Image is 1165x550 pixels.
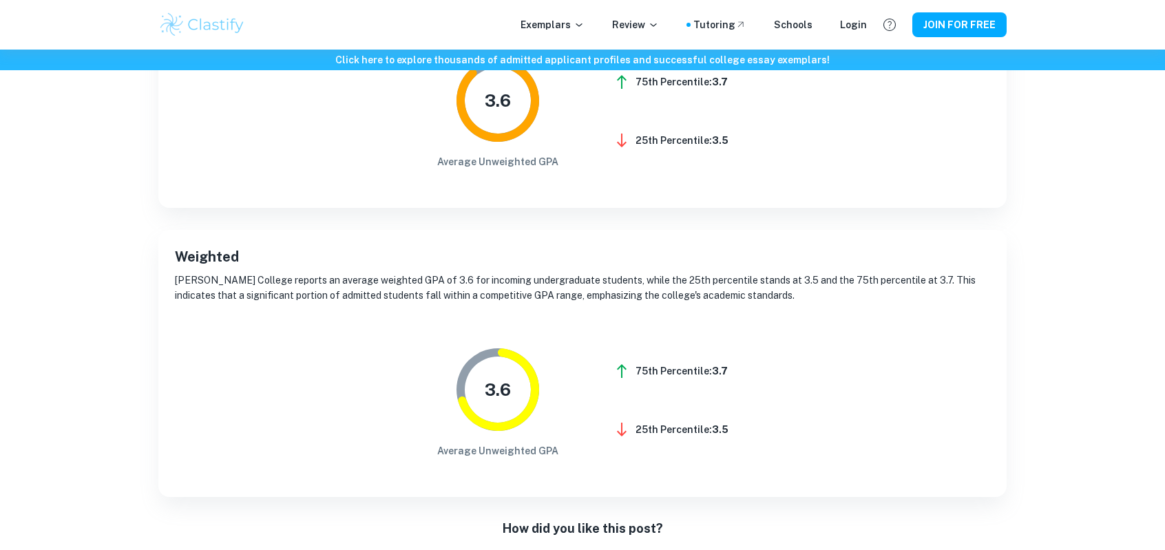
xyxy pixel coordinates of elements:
h6: Click here to explore thousands of admitted applicant profiles and successful college essay exemp... [3,52,1162,67]
h5: Weighted [175,246,990,267]
img: Clastify logo [158,11,246,39]
b: 3.5 [712,424,728,435]
a: Tutoring [693,17,746,32]
h6: 75th Percentile: [636,74,728,89]
tspan: 3.6 [485,379,511,400]
b: 3.7 [712,76,728,87]
p: [PERSON_NAME] College reports an average weighted GPA of 3.6 for incoming undergraduate students,... [175,273,990,303]
p: Exemplars [521,17,585,32]
a: Login [840,17,867,32]
b: 3.7 [712,366,728,377]
button: JOIN FOR FREE [912,12,1007,37]
h6: How did you like this post? [503,519,663,538]
button: Help and Feedback [878,13,901,36]
a: Schools [774,17,812,32]
h6: 25th Percentile: [636,422,728,437]
h6: Average Unweighted GPA [437,154,558,169]
h6: 75th Percentile: [636,363,728,379]
p: Review [612,17,659,32]
h6: Average Unweighted GPA [437,443,558,458]
h6: 25th Percentile: [636,133,728,148]
b: 3.5 [712,135,728,146]
tspan: 3.6 [485,90,511,111]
